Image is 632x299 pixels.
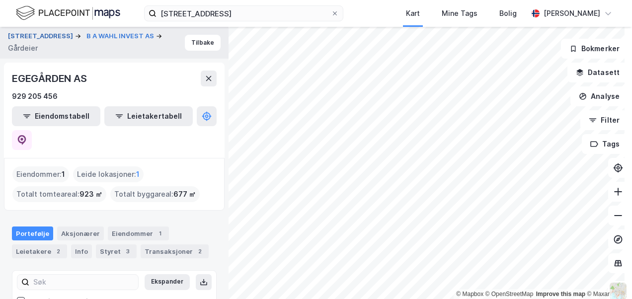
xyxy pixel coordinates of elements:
[561,39,628,59] button: Bokmerker
[582,251,632,299] iframe: Chat Widget
[456,291,483,298] a: Mapbox
[145,274,190,290] button: Ekspander
[195,246,205,256] div: 2
[173,188,196,200] span: 677 ㎡
[136,168,140,180] span: 1
[155,228,165,238] div: 1
[110,186,200,202] div: Totalt byggareal :
[442,7,477,19] div: Mine Tags
[141,244,209,258] div: Transaksjoner
[108,226,169,240] div: Eiendommer
[185,35,221,51] button: Tilbake
[8,31,75,41] button: [STREET_ADDRESS]
[53,246,63,256] div: 2
[406,7,420,19] div: Kart
[12,90,58,102] div: 929 205 456
[582,251,632,299] div: Kontrollprogram for chat
[73,166,144,182] div: Leide lokasjoner :
[123,246,133,256] div: 3
[536,291,585,298] a: Improve this map
[57,226,104,240] div: Aksjonærer
[12,226,53,240] div: Portefølje
[544,7,600,19] div: [PERSON_NAME]
[12,71,89,86] div: EGEGÅRDEN AS
[12,186,106,202] div: Totalt tomteareal :
[570,86,628,106] button: Analyse
[485,291,534,298] a: OpenStreetMap
[12,244,67,258] div: Leietakere
[567,63,628,82] button: Datasett
[79,188,102,200] span: 923 ㎡
[62,168,65,180] span: 1
[157,6,331,21] input: Søk på adresse, matrikkel, gårdeiere, leietakere eller personer
[86,31,156,41] button: B A WAHL INVEST AS
[582,134,628,154] button: Tags
[16,4,120,22] img: logo.f888ab2527a4732fd821a326f86c7f29.svg
[8,42,38,54] div: Gårdeier
[104,106,193,126] button: Leietakertabell
[499,7,517,19] div: Bolig
[12,166,69,182] div: Eiendommer :
[12,106,100,126] button: Eiendomstabell
[71,244,92,258] div: Info
[96,244,137,258] div: Styret
[29,275,138,290] input: Søk
[580,110,628,130] button: Filter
